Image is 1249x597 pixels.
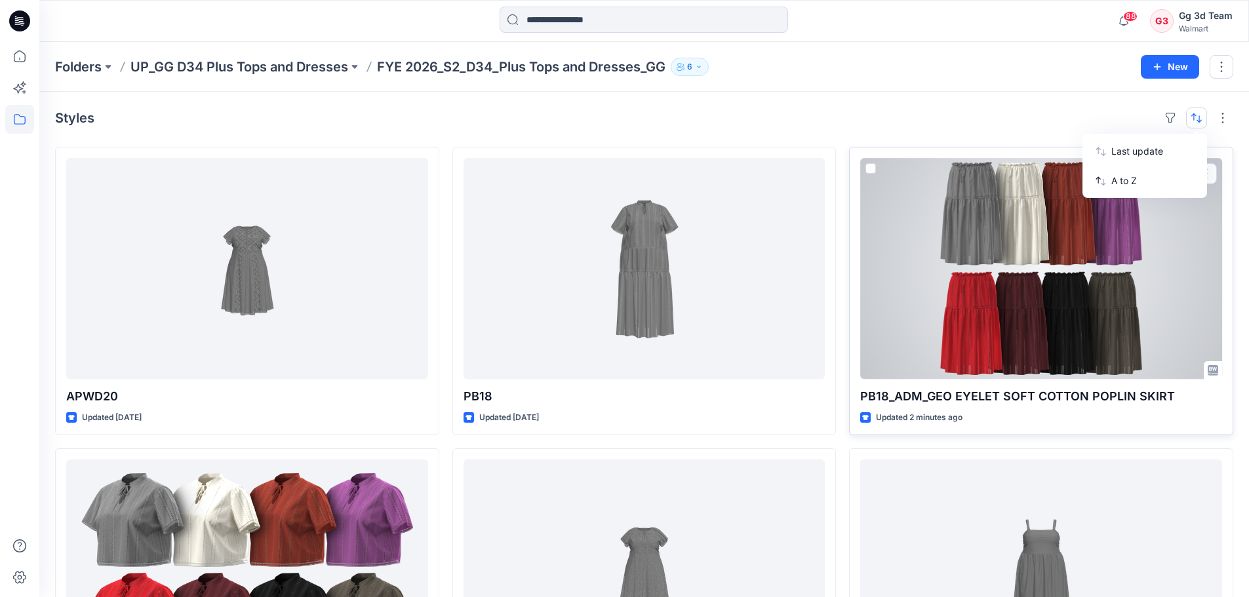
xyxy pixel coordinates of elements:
p: 6 [687,60,692,74]
a: APWD20 [66,158,428,379]
div: G3 [1150,9,1174,33]
a: PB18_ADM_GEO EYELET SOFT COTTON POPLIN SKIRT [860,158,1222,379]
p: APWD20 [66,387,428,406]
p: Updated [DATE] [82,411,142,425]
p: PB18_ADM_GEO EYELET SOFT COTTON POPLIN SKIRT [860,387,1222,406]
p: FYE 2026_S2_D34_Plus Tops and Dresses_GG [377,58,665,76]
p: Updated 2 minutes ago [876,411,962,425]
div: Walmart [1179,24,1233,33]
span: 88 [1123,11,1138,22]
h4: Styles [55,110,94,126]
button: New [1141,55,1199,79]
p: Updated [DATE] [479,411,539,425]
a: PB18 [464,158,825,379]
a: UP_GG D34 Plus Tops and Dresses [130,58,348,76]
button: 6 [671,58,709,76]
div: Gg 3d Team [1179,8,1233,24]
p: PB18 [464,387,825,406]
p: A to Z [1111,174,1194,187]
a: Folders [55,58,102,76]
p: Last update [1111,144,1194,158]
